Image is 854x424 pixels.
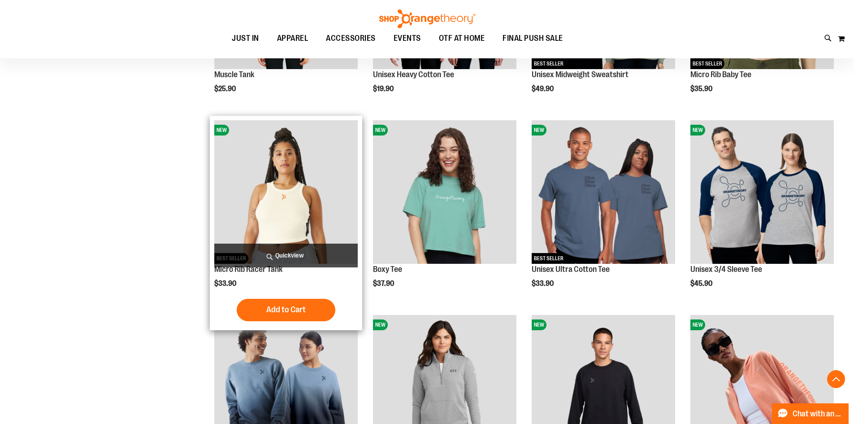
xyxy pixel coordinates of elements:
span: NEW [532,319,546,330]
span: $25.90 [214,85,237,93]
span: JUST IN [232,28,259,48]
div: product [527,116,680,310]
span: Chat with an Expert [793,410,843,418]
a: Unisex Ultra Cotton TeeNEWBEST SELLER [532,120,675,265]
span: NEW [373,125,388,136]
span: $33.90 [532,280,555,288]
span: EVENTS [394,28,421,48]
span: NEW [690,125,705,136]
span: $37.90 [373,280,395,288]
span: BEST SELLER [690,58,724,69]
span: $49.90 [532,85,555,93]
img: Unisex Ultra Cotton Tee [532,120,675,264]
span: NEW [373,319,388,330]
a: Micro Rib Racer TankNEWBEST SELLER [214,120,358,265]
button: Chat with an Expert [772,403,849,424]
span: NEW [532,125,546,136]
a: Muscle Tank [214,70,254,79]
a: Quickview [214,244,358,267]
span: Add to Cart [266,305,306,315]
a: Unisex 3/4 Sleeve TeeNEW [690,120,834,265]
span: NEW [214,125,229,136]
span: NEW [690,319,705,330]
img: Unisex 3/4 Sleeve Tee [690,120,834,264]
button: Add to Cart [237,299,335,321]
span: BEST SELLER [532,253,566,264]
a: Micro Rib Baby Tee [690,70,751,79]
span: BEST SELLER [532,58,566,69]
span: OTF AT HOME [439,28,485,48]
a: Boxy Tee [373,265,402,274]
a: Unisex Heavy Cotton Tee [373,70,454,79]
img: Boxy Tee [373,120,516,264]
div: product [686,116,838,310]
span: APPAREL [277,28,308,48]
button: Back To Top [827,370,845,388]
a: Micro Rib Racer Tank [214,265,282,274]
span: $35.90 [690,85,714,93]
a: Unisex 3/4 Sleeve Tee [690,265,762,274]
a: Boxy TeeNEW [373,120,516,265]
img: Micro Rib Racer Tank [214,120,358,264]
span: FINAL PUSH SALE [503,28,563,48]
div: product [210,116,362,330]
span: $33.90 [214,280,238,288]
span: $45.90 [690,280,714,288]
a: Unisex Ultra Cotton Tee [532,265,610,274]
span: $19.90 [373,85,395,93]
span: ACCESSORIES [326,28,376,48]
a: Unisex Midweight Sweatshirt [532,70,629,79]
img: Shop Orangetheory [378,9,477,28]
div: product [368,116,521,310]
